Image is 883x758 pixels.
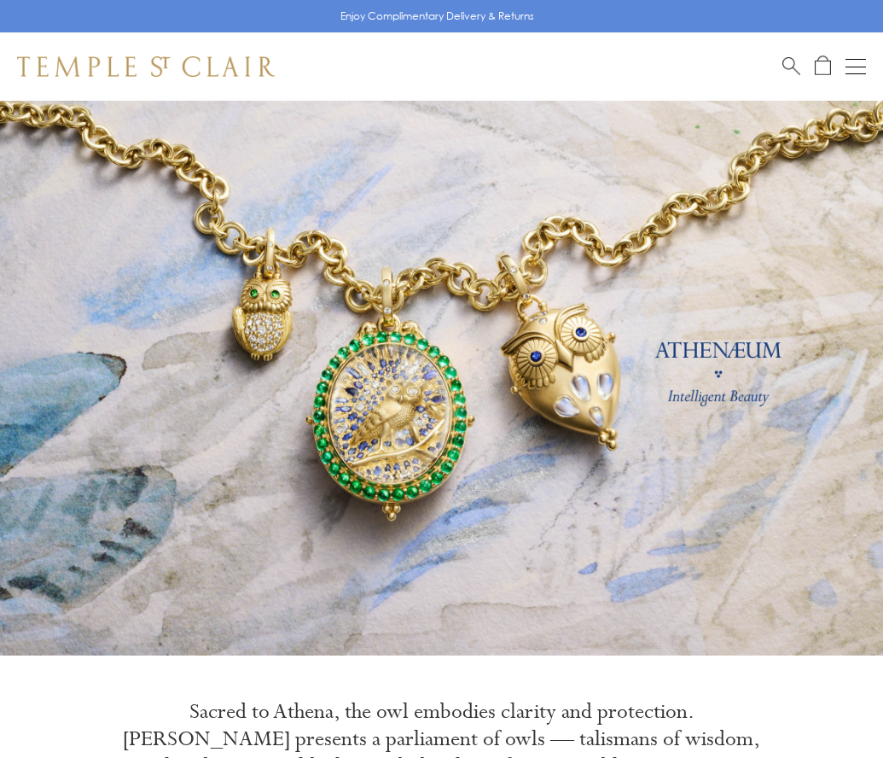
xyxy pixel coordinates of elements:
a: Open Shopping Bag [815,55,831,77]
a: Search [782,55,800,77]
button: Open navigation [845,56,866,77]
p: Enjoy Complimentary Delivery & Returns [340,8,534,25]
img: Temple St. Clair [17,56,275,77]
